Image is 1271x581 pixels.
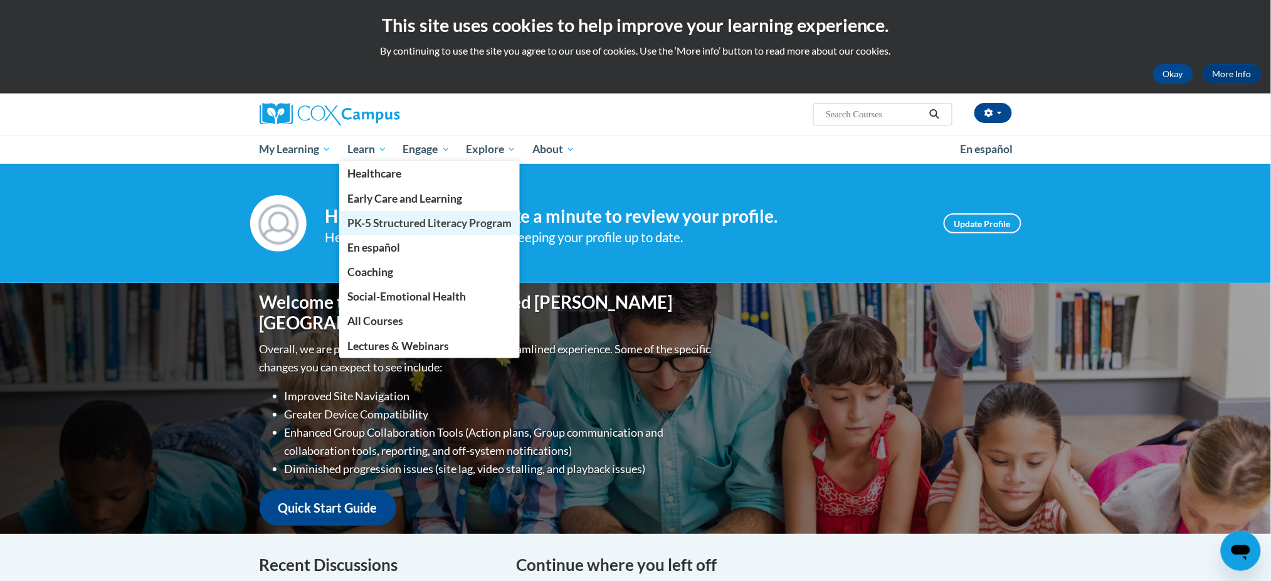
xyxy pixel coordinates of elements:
span: PK-5 Structured Literacy Program [347,216,512,230]
a: Engage [395,135,458,164]
h2: This site uses cookies to help improve your learning experience. [9,13,1262,38]
span: All Courses [347,314,403,328]
li: Diminished progression issues (site lag, video stalling, and playback issues) [285,460,714,478]
a: Coaching [339,260,520,284]
li: Improved Site Navigation [285,387,714,405]
span: Coaching [347,265,393,279]
a: Learn [339,135,395,164]
img: Cox Campus [260,103,400,125]
span: My Learning [259,142,331,157]
div: Main menu [241,135,1031,164]
a: My Learning [251,135,340,164]
a: Update Profile [944,213,1021,233]
h4: Recent Discussions [260,553,498,577]
p: Overall, we are proud to provide you with a more streamlined experience. Some of the specific cha... [260,340,714,376]
a: Lectures & Webinars [339,334,520,358]
a: Quick Start Guide [260,490,396,526]
a: En español [952,136,1021,163]
h4: Continue where you left off [517,553,1012,577]
iframe: Button to launch messaging window [1221,531,1261,571]
a: More Info [1203,64,1262,84]
h1: Welcome to the new and improved [PERSON_NAME][GEOGRAPHIC_DATA] [260,292,714,334]
button: Account Settings [974,103,1012,123]
span: About [532,142,575,157]
input: Search Courses [825,107,925,122]
a: All Courses [339,309,520,333]
li: Enhanced Group Collaboration Tools (Action plans, Group communication and collaboration tools, re... [285,424,714,460]
img: Profile Image [250,195,307,252]
a: Cox Campus [260,103,498,125]
span: Early Care and Learning [347,192,462,205]
span: Lectures & Webinars [347,339,449,353]
div: Help improve your experience by keeping your profile up to date. [325,227,925,248]
span: Learn [347,142,387,157]
a: Explore [458,135,524,164]
span: Explore [466,142,516,157]
span: Healthcare [347,167,401,180]
a: Early Care and Learning [339,186,520,211]
a: En español [339,235,520,260]
li: Greater Device Compatibility [285,405,714,424]
a: Healthcare [339,161,520,186]
span: En español [961,142,1013,156]
span: En español [347,241,400,254]
a: About [524,135,583,164]
button: Search [925,107,944,122]
a: Social-Emotional Health [339,284,520,309]
p: By continuing to use the site you agree to our use of cookies. Use the ‘More info’ button to read... [9,44,1262,58]
span: Social-Emotional Health [347,290,466,303]
h4: Hi [PERSON_NAME]! Take a minute to review your profile. [325,206,925,227]
span: Engage [403,142,450,157]
a: PK-5 Structured Literacy Program [339,211,520,235]
button: Okay [1153,64,1193,84]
